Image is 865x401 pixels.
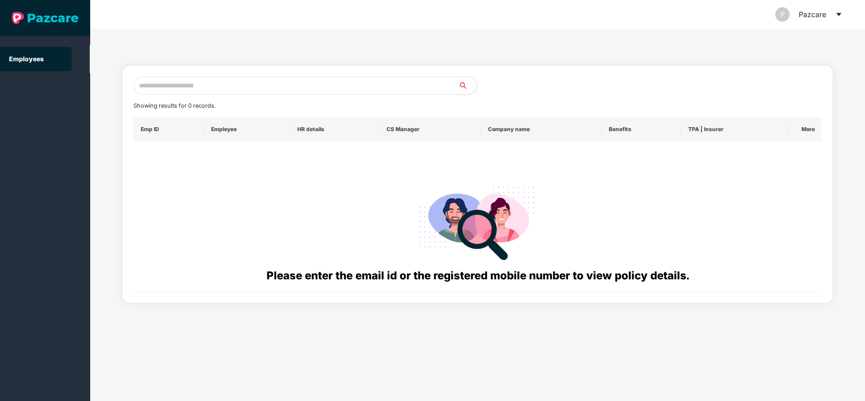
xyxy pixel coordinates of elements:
[458,77,477,95] button: search
[9,55,44,63] a: Employees
[267,269,689,282] span: Please enter the email id or the registered mobile number to view policy details.
[133,102,216,109] span: Showing results for 0 records.
[781,7,785,22] span: P
[458,82,477,89] span: search
[681,117,787,141] th: TPA | Insurer
[204,117,290,141] th: Employee
[835,11,842,18] span: caret-down
[481,117,602,141] th: Company name
[413,176,543,267] img: svg+xml;base64,PHN2ZyB4bWxucz0iaHR0cDovL3d3dy53My5vcmcvMjAwMC9zdmciIHdpZHRoPSIyODgiIGhlaWdodD0iMj...
[290,117,379,141] th: HR details
[602,117,681,141] th: Benefits
[379,117,481,141] th: CS Manager
[133,117,204,141] th: Emp ID
[787,117,822,141] th: More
